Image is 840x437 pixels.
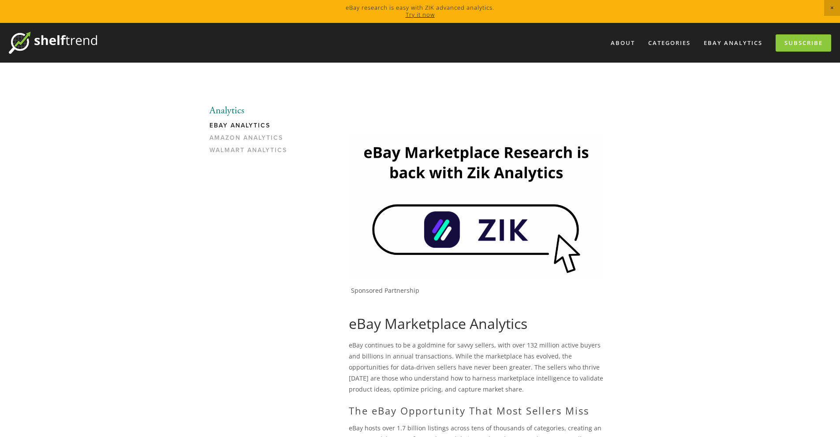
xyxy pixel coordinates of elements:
p: eBay continues to be a goldmine for savvy sellers, with over 132 million active buyers and billio... [349,340,604,395]
a: Amazon Analytics [209,134,294,146]
div: Categories [642,36,696,50]
a: About [605,36,641,50]
a: Try it now [406,11,435,19]
a: Subscribe [776,34,831,52]
a: Walmart Analytics [209,146,294,159]
p: Sponsored Partnership [351,287,604,295]
h2: The eBay Opportunity That Most Sellers Miss [349,405,604,416]
img: ShelfTrend [9,32,97,54]
a: eBay Analytics [698,36,768,50]
a: eBay Analytics [209,122,294,134]
img: Zik Analytics Sponsored Ad [349,135,604,278]
li: Analytics [209,105,294,116]
h1: eBay Marketplace Analytics [349,315,604,332]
